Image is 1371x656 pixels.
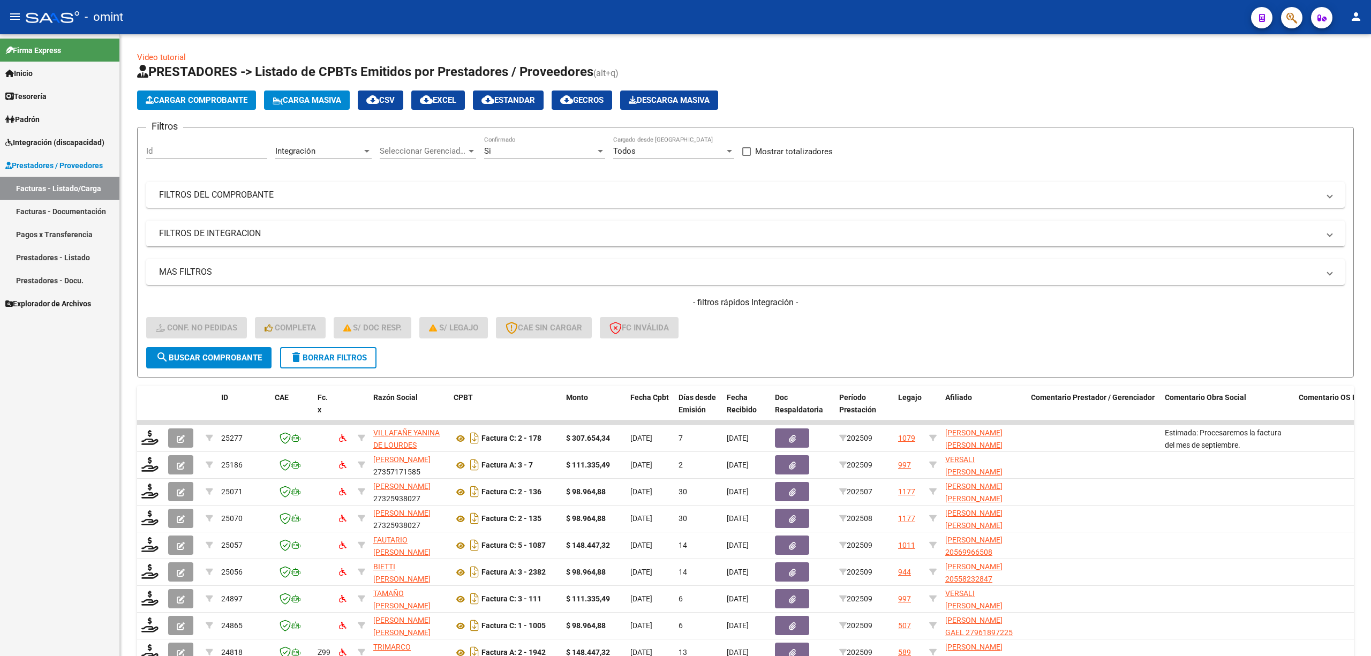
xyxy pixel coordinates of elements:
[775,393,823,414] span: Doc Respaldatoria
[835,386,894,433] datatable-header-cell: Período Prestación
[411,91,465,110] button: EXCEL
[5,160,103,171] span: Prestadores / Proveedores
[609,323,669,333] span: FC Inválida
[221,568,243,576] span: 25056
[755,145,833,158] span: Mostrar totalizadores
[468,537,481,554] i: Descargar documento
[481,515,541,523] strong: Factura C: 2 - 135
[265,323,316,333] span: Completa
[620,91,718,110] app-download-masive: Descarga masiva de comprobantes (adjuntos)
[137,52,186,62] a: Video tutorial
[373,561,445,583] div: 27134332838
[898,486,915,498] div: 1177
[5,298,91,310] span: Explorador de Archivos
[255,317,326,338] button: Completa
[945,562,1003,583] span: [PERSON_NAME] 20558232847
[566,514,606,523] strong: $ 98.964,88
[839,621,872,630] span: 202509
[5,114,40,125] span: Padrón
[313,386,335,433] datatable-header-cell: Fc. x
[839,541,872,549] span: 202509
[221,434,243,442] span: 25277
[481,95,535,105] span: Estandar
[270,386,313,433] datatable-header-cell: CAE
[373,454,445,476] div: 27357171585
[629,95,710,105] span: Descarga Masiva
[566,541,610,549] strong: $ 148.447,32
[5,44,61,56] span: Firma Express
[481,622,546,630] strong: Factura C: 1 - 1005
[945,482,1003,515] span: [PERSON_NAME] [PERSON_NAME] 23416464529
[630,621,652,630] span: [DATE]
[566,621,606,630] strong: $ 98.964,88
[771,386,835,433] datatable-header-cell: Doc Respaldatoria
[630,568,652,576] span: [DATE]
[146,259,1345,285] mat-expansion-panel-header: MAS FILTROS
[373,428,440,449] span: VILLAFAÑE YANINA DE LOURDES
[898,539,915,552] div: 1011
[373,614,445,637] div: 27953700935
[85,5,123,29] span: - omint
[420,93,433,106] mat-icon: cloud_download
[839,393,876,414] span: Período Prestación
[898,512,915,525] div: 1177
[566,434,610,442] strong: $ 307.654,34
[290,353,367,363] span: Borrar Filtros
[1165,393,1246,402] span: Comentario Obra Social
[358,91,403,110] button: CSV
[898,593,911,605] div: 997
[727,594,749,603] span: [DATE]
[1161,386,1294,433] datatable-header-cell: Comentario Obra Social
[373,507,445,530] div: 27325938027
[679,568,687,576] span: 14
[630,541,652,549] span: [DATE]
[373,427,445,449] div: 27286987112
[496,317,592,338] button: CAE SIN CARGAR
[5,91,47,102] span: Tesorería
[275,393,289,402] span: CAE
[898,620,911,632] div: 507
[630,393,669,402] span: Fecha Cpbt
[221,541,243,549] span: 25057
[429,323,478,333] span: S/ legajo
[159,266,1319,278] mat-panel-title: MAS FILTROS
[839,594,872,603] span: 202509
[221,621,243,630] span: 24865
[1335,620,1360,645] iframe: Intercom live chat
[146,119,183,134] h3: Filtros
[620,91,718,110] button: Descarga Masiva
[373,562,431,583] span: BIETTI [PERSON_NAME]
[941,386,1027,433] datatable-header-cell: Afiliado
[484,146,491,156] span: Si
[343,323,402,333] span: S/ Doc Resp.
[679,594,683,603] span: 6
[727,434,749,442] span: [DATE]
[221,514,243,523] span: 25070
[945,509,1003,542] span: [PERSON_NAME] [PERSON_NAME] 23416464529
[1165,428,1282,449] span: Estimada: Procesaremos la factura del mes de septiembre.
[630,487,652,496] span: [DATE]
[727,461,749,469] span: [DATE]
[373,393,418,402] span: Razón Social
[727,393,757,414] span: Fecha Recibido
[1350,10,1362,23] mat-icon: person
[366,95,395,105] span: CSV
[566,393,588,402] span: Monto
[839,487,872,496] span: 202507
[839,461,872,469] span: 202509
[5,137,104,148] span: Integración (discapacidad)
[722,386,771,433] datatable-header-cell: Fecha Recibido
[468,510,481,527] i: Descargar documento
[674,386,722,433] datatable-header-cell: Días desde Emisión
[419,317,488,338] button: S/ legajo
[264,91,350,110] button: Carga Masiva
[560,93,573,106] mat-icon: cloud_download
[679,514,687,523] span: 30
[5,67,33,79] span: Inicio
[468,456,481,473] i: Descargar documento
[449,386,562,433] datatable-header-cell: CPBT
[727,568,749,576] span: [DATE]
[146,95,247,105] span: Cargar Comprobante
[369,386,449,433] datatable-header-cell: Razón Social
[221,393,228,402] span: ID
